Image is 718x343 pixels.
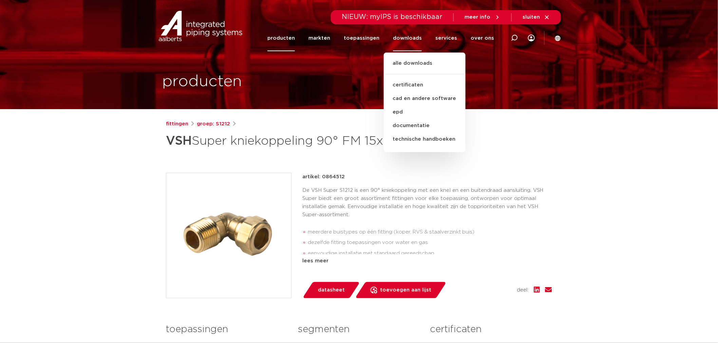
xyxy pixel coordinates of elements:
[342,14,442,20] span: NIEUW: myIPS is beschikbaar
[384,105,466,119] a: epd
[393,25,422,51] a: downloads
[465,14,500,20] a: meer info
[308,25,330,51] a: markten
[384,92,466,105] a: cad en andere software
[302,186,552,219] p: De VSH Super S1212 is een 90° kniekoppeling met een knel en een buitendraad aansluiting. VSH Supe...
[267,25,494,51] nav: Menu
[523,14,550,20] a: sluiten
[523,15,540,20] span: sluiten
[384,119,466,133] a: documentatie
[302,173,345,181] p: artikel: 0864512
[344,25,379,51] a: toepassingen
[465,15,490,20] span: meer info
[308,248,552,259] li: eenvoudige installatie met standaard gereedschap
[298,323,420,336] h3: segmenten
[197,120,230,128] a: groep: S1212
[318,285,345,296] span: datasheet
[471,25,494,51] a: over ons
[308,227,552,238] li: meerdere buistypes op één fitting (koper, RVS & staalverzinkt buis)
[517,286,528,294] span: deel:
[308,237,552,248] li: dezelfde fitting toepassingen voor water en gas
[384,59,466,74] a: alle downloads
[166,131,421,151] h1: Super kniekoppeling 90° FM 15xG3/4"
[302,257,552,265] div: lees meer
[430,323,552,336] h3: certificaten
[162,71,242,93] h1: producten
[384,78,466,92] a: certificaten
[166,120,188,128] a: fittingen
[267,25,295,51] a: producten
[380,285,431,296] span: toevoegen aan lijst
[166,173,291,298] img: Product Image for VSH Super kniekoppeling 90° FM 15xG3/4"
[384,133,466,146] a: technische handboeken
[435,25,457,51] a: services
[166,323,288,336] h3: toepassingen
[166,135,192,147] strong: VSH
[302,282,360,298] a: datasheet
